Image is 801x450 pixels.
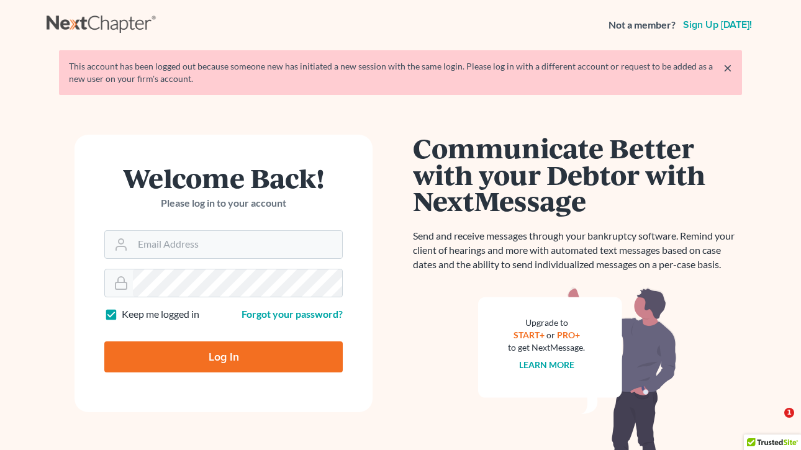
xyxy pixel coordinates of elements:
[122,307,199,322] label: Keep me logged in
[133,231,342,258] input: Email Address
[242,308,343,320] a: Forgot your password?
[413,229,742,272] p: Send and receive messages through your bankruptcy software. Remind your client of hearings and mo...
[609,18,676,32] strong: Not a member?
[104,341,343,372] input: Log In
[759,408,789,438] iframe: Intercom live chat
[69,60,732,85] div: This account has been logged out because someone new has initiated a new session with the same lo...
[681,20,754,30] a: Sign up [DATE]!
[784,408,794,418] span: 1
[557,330,580,340] a: PRO+
[508,341,585,354] div: to get NextMessage.
[104,196,343,210] p: Please log in to your account
[508,317,585,329] div: Upgrade to
[546,330,555,340] span: or
[519,359,574,370] a: Learn more
[413,135,742,214] h1: Communicate Better with your Debtor with NextMessage
[723,60,732,75] a: ×
[514,330,545,340] a: START+
[104,164,343,191] h1: Welcome Back!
